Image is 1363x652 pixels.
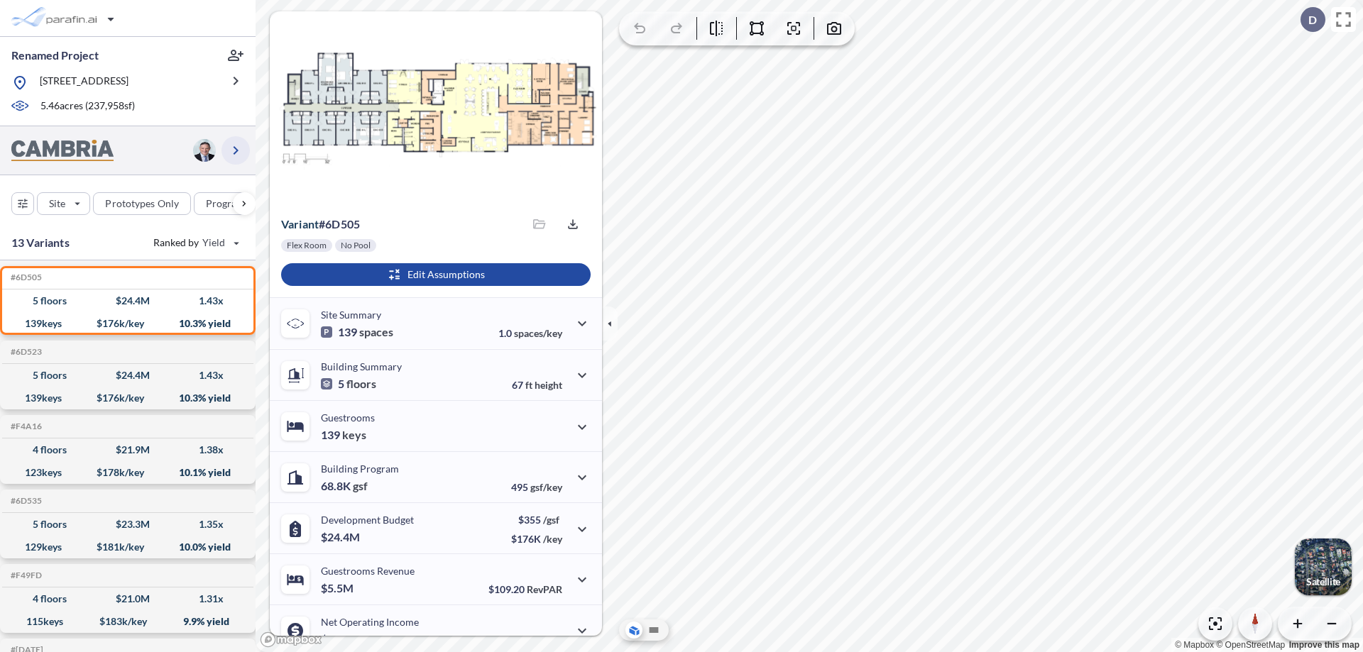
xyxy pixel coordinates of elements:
[625,621,642,639] button: Aerial View
[321,411,375,424] p: Guestrooms
[281,217,319,231] span: Variant
[93,192,191,215] button: Prototypes Only
[8,347,42,357] h5: Click to copy the code
[530,481,562,493] span: gsf/key
[543,533,562,545] span: /key
[321,565,415,577] p: Guestrooms Revenue
[194,192,270,215] button: Program
[287,240,327,251] p: Flex Room
[142,231,248,254] button: Ranked by Yield
[321,479,368,493] p: 68.8K
[498,327,562,339] p: 1.0
[321,428,366,442] p: 139
[321,530,362,544] p: $24.4M
[40,74,128,92] p: [STREET_ADDRESS]
[321,581,356,595] p: $5.5M
[514,327,562,339] span: spaces/key
[40,99,135,114] p: 5.46 acres ( 237,958 sf)
[511,481,562,493] p: 495
[512,379,562,391] p: 67
[359,325,393,339] span: spaces
[342,428,366,442] span: keys
[8,421,42,431] h5: Click to copy the code
[11,140,114,162] img: BrandImage
[8,272,42,282] h5: Click to copy the code
[535,379,562,391] span: height
[407,267,485,282] p: Edit Assumptions
[1175,640,1214,650] a: Mapbox
[321,360,402,372] p: Building Summary
[11,48,99,63] p: Renamed Project
[321,514,414,526] p: Development Budget
[341,240,371,251] p: No Pool
[321,377,376,391] p: 5
[488,583,562,595] p: $109.20
[502,634,562,646] p: 45.0%
[527,583,562,595] span: RevPAR
[1308,13,1317,26] p: D
[511,514,562,526] p: $355
[11,234,70,251] p: 13 Variants
[281,263,591,286] button: Edit Assumptions
[8,570,42,580] h5: Click to copy the code
[321,616,419,628] p: Net Operating Income
[8,496,42,506] h5: Click to copy the code
[1289,640,1359,650] a: Improve this map
[281,217,360,231] p: # 6d505
[525,379,532,391] span: ft
[321,463,399,475] p: Building Program
[1216,640,1285,650] a: OpenStreetMap
[202,236,226,250] span: Yield
[105,197,179,211] p: Prototypes Only
[206,197,246,211] p: Program
[49,197,65,211] p: Site
[645,621,662,639] button: Site Plan
[1306,576,1340,587] p: Satellite
[321,325,393,339] p: 139
[511,533,562,545] p: $176K
[543,514,559,526] span: /gsf
[1295,538,1352,595] img: Switcher Image
[37,192,90,215] button: Site
[353,479,368,493] span: gsf
[346,377,376,391] span: floors
[260,631,322,648] a: Mapbox homepage
[321,632,356,646] p: $2.5M
[1295,538,1352,595] button: Switcher ImageSatellite
[321,309,381,321] p: Site Summary
[193,139,216,162] img: user logo
[531,634,562,646] span: margin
